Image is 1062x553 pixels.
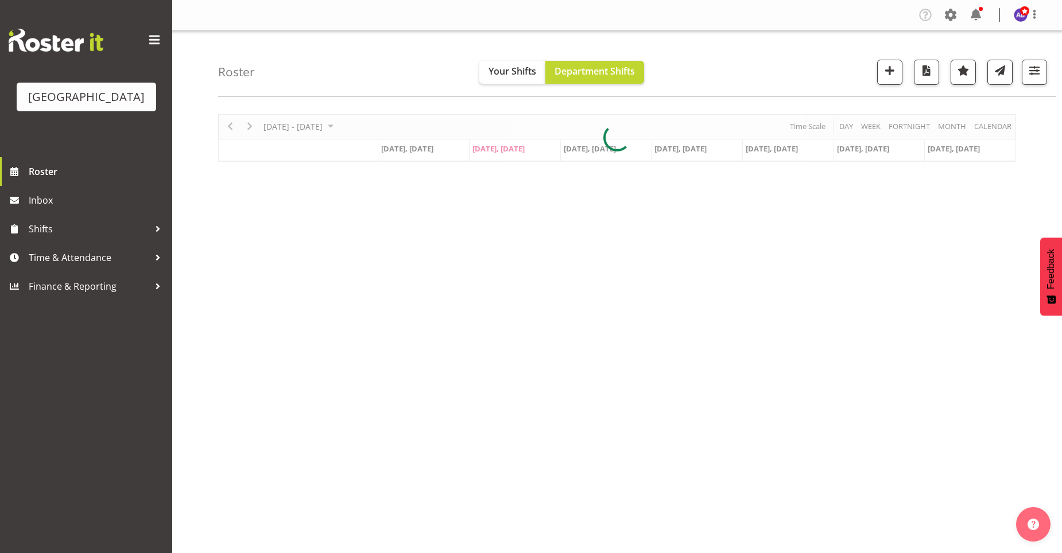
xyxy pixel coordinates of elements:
span: Roster [29,163,166,180]
div: [GEOGRAPHIC_DATA] [28,88,145,106]
button: Filter Shifts [1022,60,1047,85]
span: Shifts [29,220,149,237]
span: Feedback [1046,249,1056,289]
button: Send a list of all shifts for the selected filtered period to all rostered employees. [987,60,1013,85]
img: amber-jade-brass10310.jpg [1014,8,1028,22]
span: Inbox [29,192,166,209]
span: Finance & Reporting [29,278,149,295]
button: Your Shifts [479,61,545,84]
span: Department Shifts [555,65,635,77]
button: Add a new shift [877,60,902,85]
button: Highlight an important date within the roster. [951,60,976,85]
span: Time & Attendance [29,249,149,266]
img: Rosterit website logo [9,29,103,52]
img: help-xxl-2.png [1028,519,1039,530]
button: Department Shifts [545,61,644,84]
button: Download a PDF of the roster according to the set date range. [914,60,939,85]
span: Your Shifts [489,65,536,77]
h4: Roster [218,65,255,79]
button: Feedback - Show survey [1040,237,1062,316]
